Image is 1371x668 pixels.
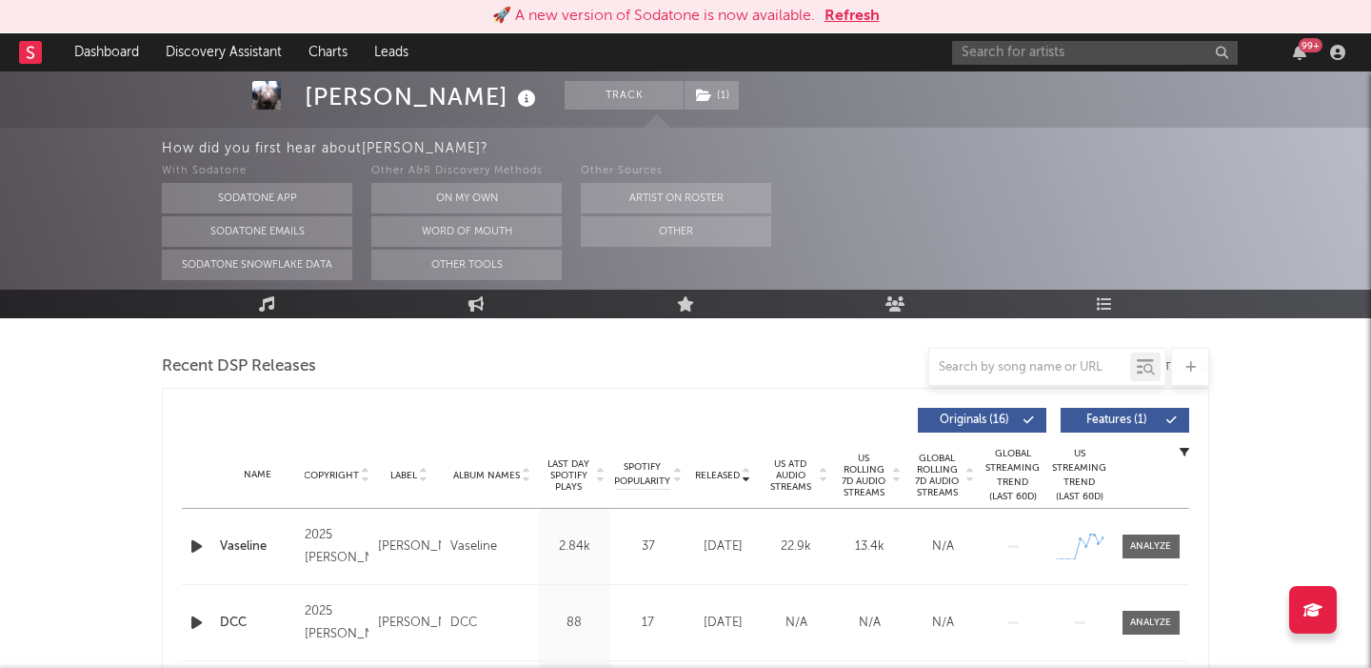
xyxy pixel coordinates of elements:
div: 37 [615,537,682,557]
button: Other Tools [371,250,562,280]
div: [DATE] [691,614,755,633]
button: (1) [685,81,739,110]
span: Spotify Popularity [614,460,670,489]
div: 2.84k [544,537,606,557]
button: Track [565,81,684,110]
div: N/A [911,614,975,633]
span: Album Names [453,470,520,481]
span: Copyright [304,470,359,481]
button: Sodatone App [162,183,352,213]
a: Discovery Assistant [152,33,295,71]
div: Name [220,468,295,482]
div: 13.4k [838,537,902,557]
span: Last Day Spotify Plays [544,458,594,493]
div: N/A [765,614,828,633]
div: 🚀 A new version of Sodatone is now available. [492,5,815,28]
span: Global Rolling 7D Audio Streams [911,453,964,498]
div: Other Sources [581,160,771,183]
button: 99+ [1293,45,1306,60]
button: Other [581,216,771,247]
button: Features(1) [1061,408,1189,433]
button: Refresh [825,5,880,28]
button: Originals(16) [918,408,1046,433]
div: 17 [615,614,682,633]
div: [PERSON_NAME] [378,536,441,558]
div: With Sodatone [162,160,352,183]
div: How did you first hear about [PERSON_NAME] ? [162,137,1371,160]
input: Search for artists [952,41,1238,65]
span: US ATD Audio Streams [765,458,817,493]
a: Leads [361,33,422,71]
span: Label [390,470,417,481]
div: 2025 [PERSON_NAME] [305,600,368,646]
a: Charts [295,33,361,71]
button: Sodatone Snowflake Data [162,250,352,280]
button: Word Of Mouth [371,216,562,247]
span: ( 1 ) [684,81,740,110]
button: Artist on Roster [581,183,771,213]
div: Other A&R Discovery Methods [371,160,562,183]
a: DCC [220,614,295,633]
div: US Streaming Trend (Last 60D) [1051,447,1108,504]
div: 22.9k [765,537,828,557]
button: Sodatone Emails [162,216,352,247]
div: 88 [544,614,606,633]
span: Features ( 1 ) [1073,415,1161,426]
div: N/A [838,614,902,633]
span: Released [695,470,740,481]
div: DCC [450,612,477,635]
div: [PERSON_NAME] [305,81,541,112]
input: Search by song name or URL [929,360,1130,375]
a: Dashboard [61,33,152,71]
div: [PERSON_NAME] [378,612,441,635]
a: Vaseline [220,537,295,557]
button: On My Own [371,183,562,213]
span: US Rolling 7D Audio Streams [838,453,890,498]
div: [DATE] [691,537,755,557]
div: N/A [911,537,975,557]
div: Vaseline [450,536,497,558]
div: Global Streaming Trend (Last 60D) [984,447,1042,504]
div: 99 + [1299,38,1322,52]
div: 2025 [PERSON_NAME] [305,524,368,570]
span: Originals ( 16 ) [930,415,1018,426]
